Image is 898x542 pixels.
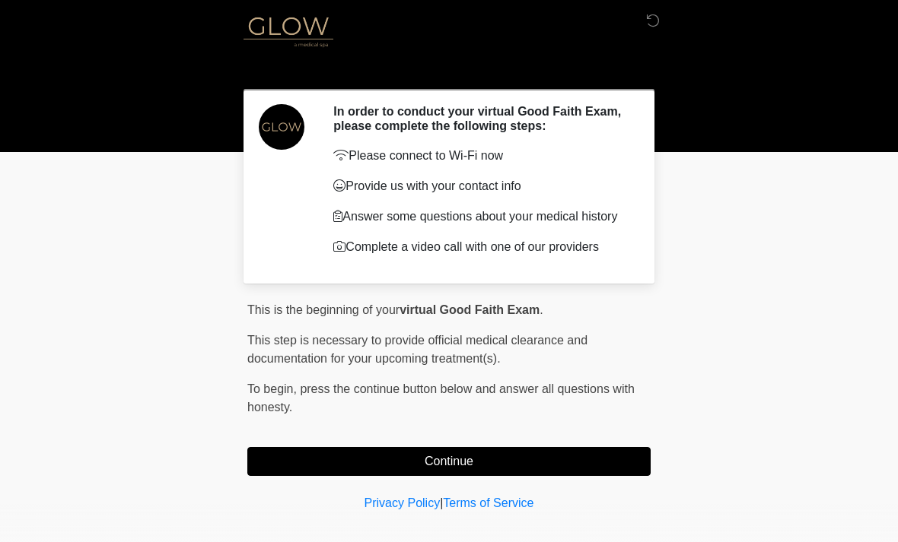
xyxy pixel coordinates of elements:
span: . [540,303,543,316]
a: | [440,496,443,509]
p: Please connect to Wi-Fi now [333,147,628,165]
a: Privacy Policy [365,496,441,509]
h2: In order to conduct your virtual Good Faith Exam, please complete the following steps: [333,104,628,133]
p: Complete a video call with one of our providers [333,238,628,256]
p: Provide us with your contact info [333,177,628,195]
span: This step is necessary to provide official medical clearance and documentation for your upcoming ... [247,334,588,365]
img: Glow Medical Spa Logo [232,11,345,50]
p: Answer some questions about your medical history [333,208,628,226]
a: Terms of Service [443,496,533,509]
button: Continue [247,447,651,476]
img: Agent Avatar [259,104,304,150]
h1: ‎ ‎ ‎ [236,55,662,83]
span: To begin, [247,382,300,395]
span: press the continue button below and answer all questions with honesty. [247,382,635,414]
strong: virtual Good Faith Exam [400,303,540,316]
span: This is the beginning of your [247,303,400,316]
